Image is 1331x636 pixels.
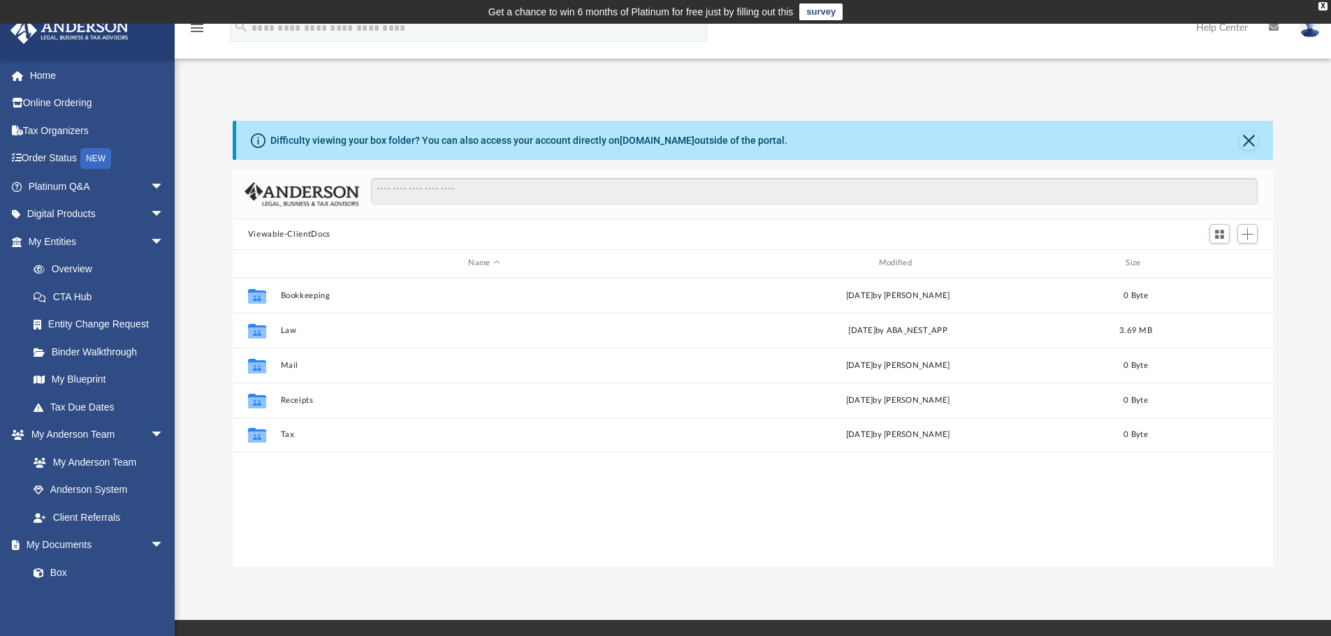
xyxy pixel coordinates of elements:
a: Entity Change Request [20,311,185,339]
a: My Documentsarrow_drop_down [10,531,178,559]
span: arrow_drop_down [150,531,178,560]
span: 3.69 MB [1119,326,1152,334]
div: grid [233,278,1274,567]
a: Meeting Minutes [20,586,178,614]
button: Switch to Grid View [1209,224,1230,244]
button: Tax [280,430,688,439]
span: 0 Byte [1123,396,1148,404]
button: Bookkeeping [280,291,688,300]
button: Add [1237,224,1258,244]
a: Platinum Q&Aarrow_drop_down [10,172,185,200]
div: [DATE] by [PERSON_NAME] [694,394,1101,406]
button: Receipts [280,396,688,405]
a: My Anderson Teamarrow_drop_down [10,421,178,449]
a: Box [20,559,171,586]
a: Binder Walkthrough [20,338,185,366]
a: Online Ordering [10,89,185,117]
a: Client Referrals [20,503,178,531]
a: Tax Due Dates [20,393,185,421]
button: Mail [280,361,688,370]
a: Overview [20,256,185,283]
div: Difficulty viewing your box folder? You can also access your account directly on outside of the p... [270,133,787,148]
a: Home [10,61,185,89]
div: id [239,257,274,269]
div: Modified [694,257,1102,269]
input: Search files and folders [371,178,1258,205]
div: [DATE] by [PERSON_NAME] [694,359,1101,371]
span: arrow_drop_down [150,228,178,256]
div: id [1170,257,1267,269]
div: Get a chance to win 6 months of Platinum for free just by filling out this [488,3,794,20]
a: survey [799,3,843,20]
span: 0 Byte [1123,291,1148,299]
a: [DOMAIN_NAME] [620,135,694,146]
a: Tax Organizers [10,117,185,145]
div: [DATE] by [PERSON_NAME] [694,429,1101,441]
div: Name [279,257,688,269]
div: [DATE] by [PERSON_NAME] [694,289,1101,302]
div: by ABA_NEST_APP [694,324,1101,337]
div: close [1318,2,1328,10]
i: search [233,19,249,34]
i: menu [189,20,205,36]
span: [DATE] [848,326,875,334]
span: 0 Byte [1123,361,1148,369]
button: Law [280,326,688,335]
img: Anderson Advisors Platinum Portal [6,17,133,44]
span: arrow_drop_down [150,172,178,201]
a: My Anderson Team [20,448,171,476]
a: My Blueprint [20,366,178,394]
img: User Pic [1300,17,1321,38]
span: arrow_drop_down [150,421,178,450]
a: CTA Hub [20,283,185,311]
a: menu [189,27,205,36]
a: Anderson System [20,476,178,504]
span: 0 Byte [1123,431,1148,438]
div: NEW [80,148,111,169]
a: Digital Productsarrow_drop_down [10,200,185,228]
div: Size [1107,257,1163,269]
a: Order StatusNEW [10,145,185,173]
a: My Entitiesarrow_drop_down [10,228,185,256]
span: arrow_drop_down [150,200,178,229]
button: Viewable-ClientDocs [248,228,330,241]
button: Close [1239,131,1258,150]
